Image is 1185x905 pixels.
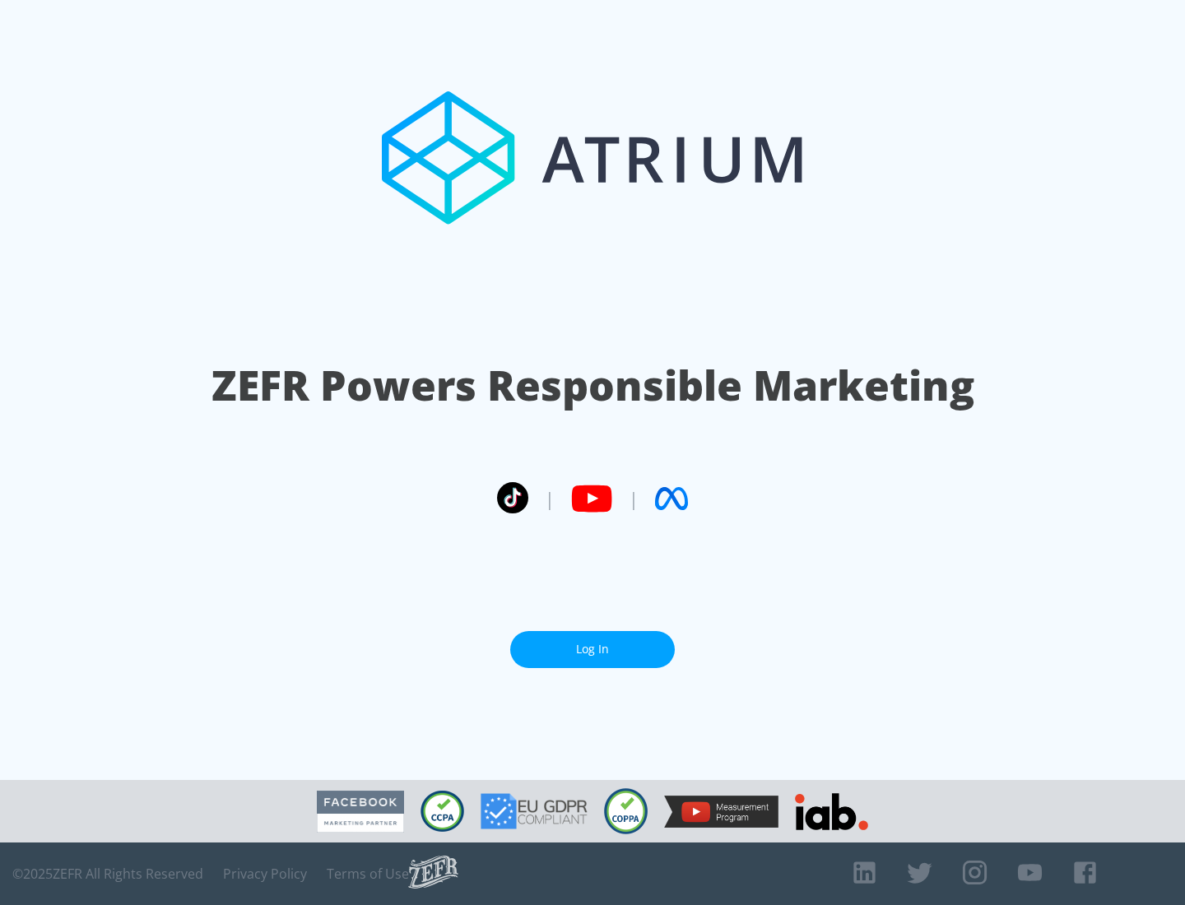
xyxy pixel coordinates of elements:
img: CCPA Compliant [421,791,464,832]
img: IAB [795,793,868,830]
img: YouTube Measurement Program [664,796,778,828]
span: | [545,486,555,511]
img: Facebook Marketing Partner [317,791,404,833]
img: COPPA Compliant [604,788,648,834]
span: © 2025 ZEFR All Rights Reserved [12,866,203,882]
img: GDPR Compliant [481,793,588,829]
a: Terms of Use [327,866,409,882]
a: Log In [510,631,675,668]
span: | [629,486,639,511]
a: Privacy Policy [223,866,307,882]
h1: ZEFR Powers Responsible Marketing [211,357,974,414]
